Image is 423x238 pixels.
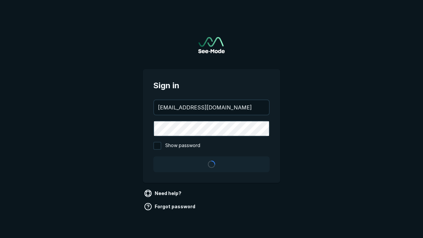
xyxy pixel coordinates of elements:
a: Need help? [143,188,184,199]
a: Go to sign in [198,37,225,53]
span: Show password [165,142,200,150]
input: your@email.com [154,100,269,115]
img: See-Mode Logo [198,37,225,53]
span: Sign in [153,80,270,92]
a: Forgot password [143,201,198,212]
